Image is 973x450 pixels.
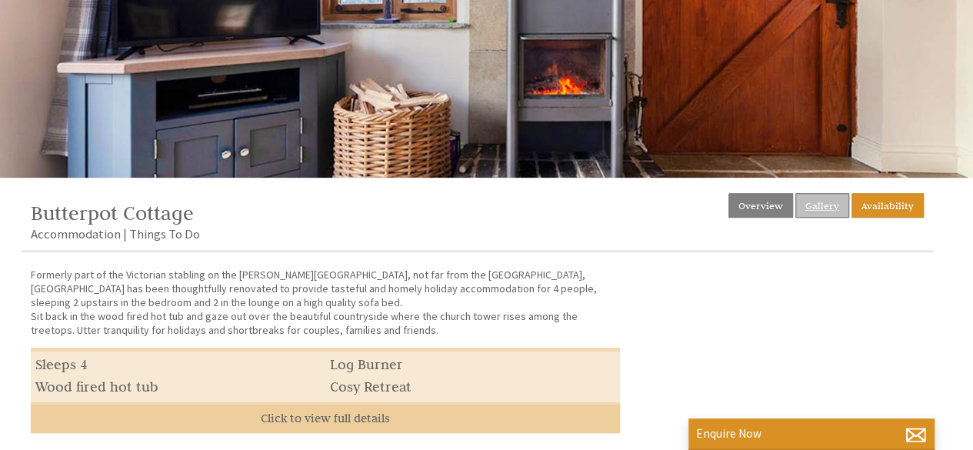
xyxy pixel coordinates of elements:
a: Butterpot Cottage [31,201,194,225]
li: Sleeps 4 [31,353,325,375]
a: Availability [851,193,924,218]
li: Cosy Retreat [325,375,620,398]
li: Log Burner [325,353,620,375]
p: Enquire Now [696,426,927,441]
a: Gallery [795,193,849,218]
a: Overview [728,193,793,218]
a: Click to view full details [31,402,620,433]
p: Formerly part of the Victorian stabling on the [PERSON_NAME][GEOGRAPHIC_DATA], not far from the [... [31,268,620,337]
li: Wood fired hot tub [31,375,325,398]
a: Things To Do [129,225,200,242]
a: Accommodation [31,225,121,242]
